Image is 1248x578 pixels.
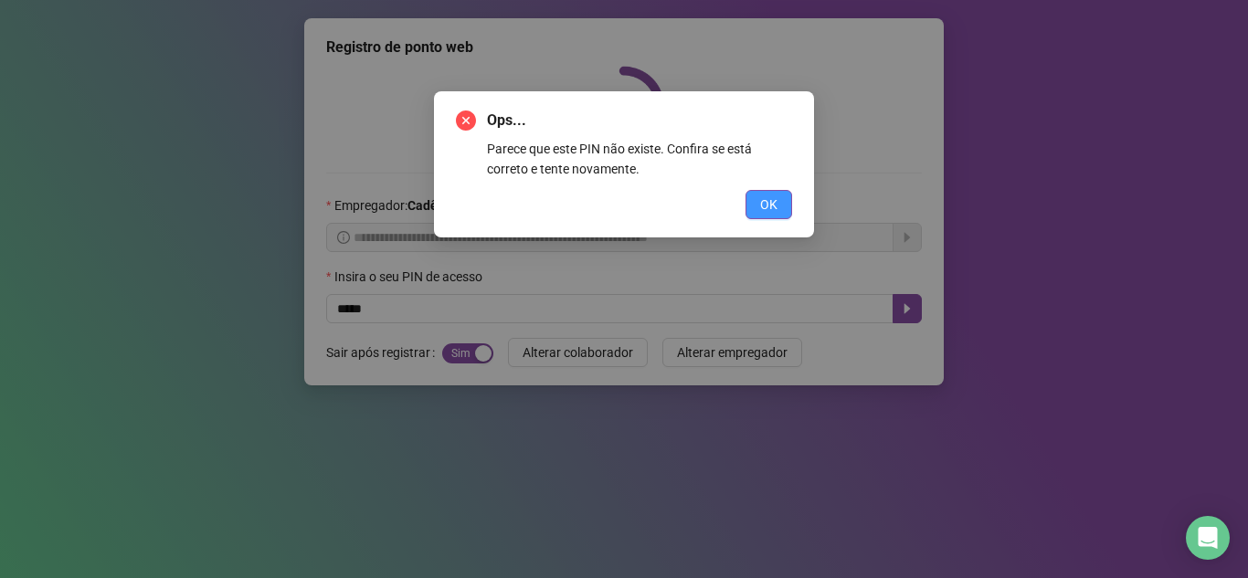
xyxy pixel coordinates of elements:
span: close-circle [456,110,476,131]
span: Ops... [487,110,792,131]
span: OK [760,194,777,215]
button: OK [746,190,792,219]
div: Parece que este PIN não existe. Confira se está correto e tente novamente. [487,139,792,179]
div: Open Intercom Messenger [1186,516,1230,560]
